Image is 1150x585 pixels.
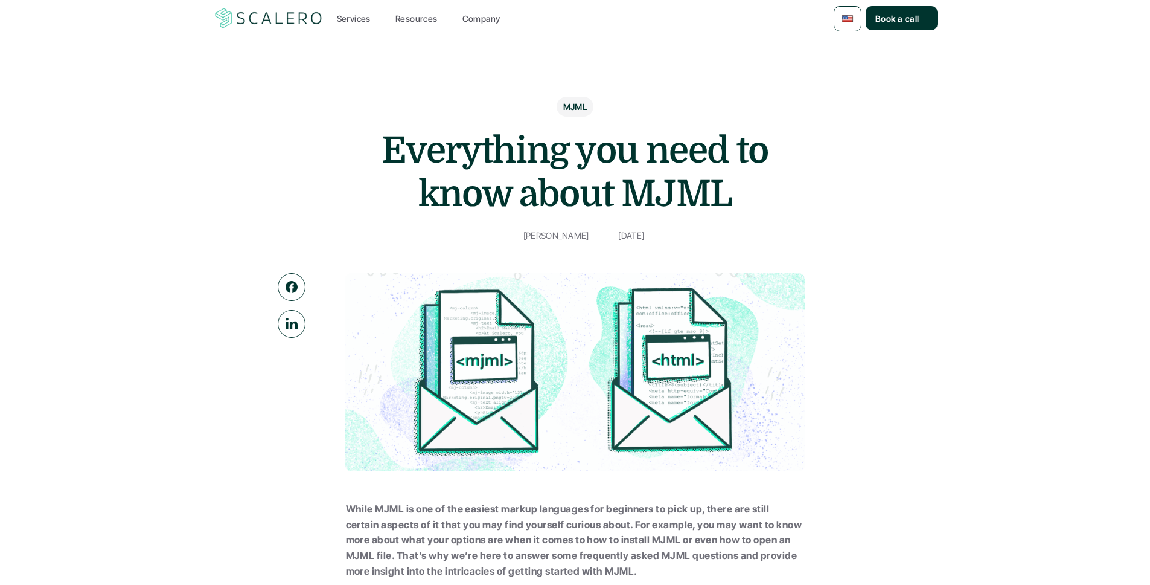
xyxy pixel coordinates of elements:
[563,100,587,113] p: MJML
[875,12,919,25] p: Book a call
[334,129,817,216] h1: Everything you need to know about MJML
[523,228,589,243] p: [PERSON_NAME]
[346,503,804,577] strong: While MJML is one of the easiest markup languages for beginners to pick up, there are still certa...
[462,12,500,25] p: Company
[618,228,644,243] p: [DATE]
[842,13,854,25] img: 🇺🇸
[213,7,324,30] img: Scalero company logotype
[395,12,438,25] p: Resources
[337,12,371,25] p: Services
[213,7,324,29] a: Scalero company logotype
[866,6,938,30] a: Book a call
